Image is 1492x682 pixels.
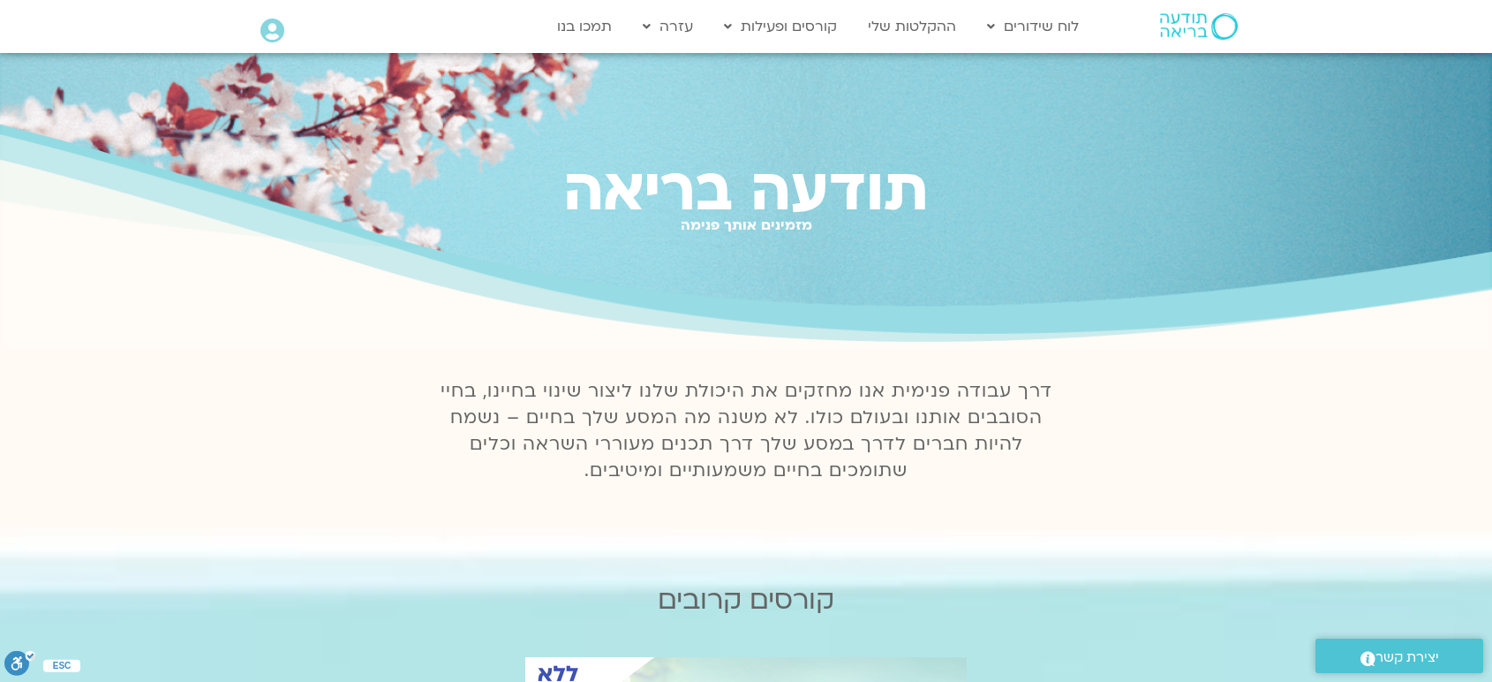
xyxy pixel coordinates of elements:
[548,10,621,43] a: תמכו בנו
[859,10,965,43] a: ההקלטות שלי
[634,10,702,43] a: עזרה
[1315,639,1483,673] a: יצירת קשר
[1375,646,1439,670] span: יצירת קשר
[196,585,1296,616] h2: קורסים קרובים
[430,378,1062,484] p: דרך עבודה פנימית אנו מחזקים את היכולת שלנו ליצור שינוי בחיינו, בחיי הסובבים אותנו ובעולם כולו. לא...
[715,10,846,43] a: קורסים ופעילות
[1160,13,1238,40] img: תודעה בריאה
[978,10,1088,43] a: לוח שידורים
